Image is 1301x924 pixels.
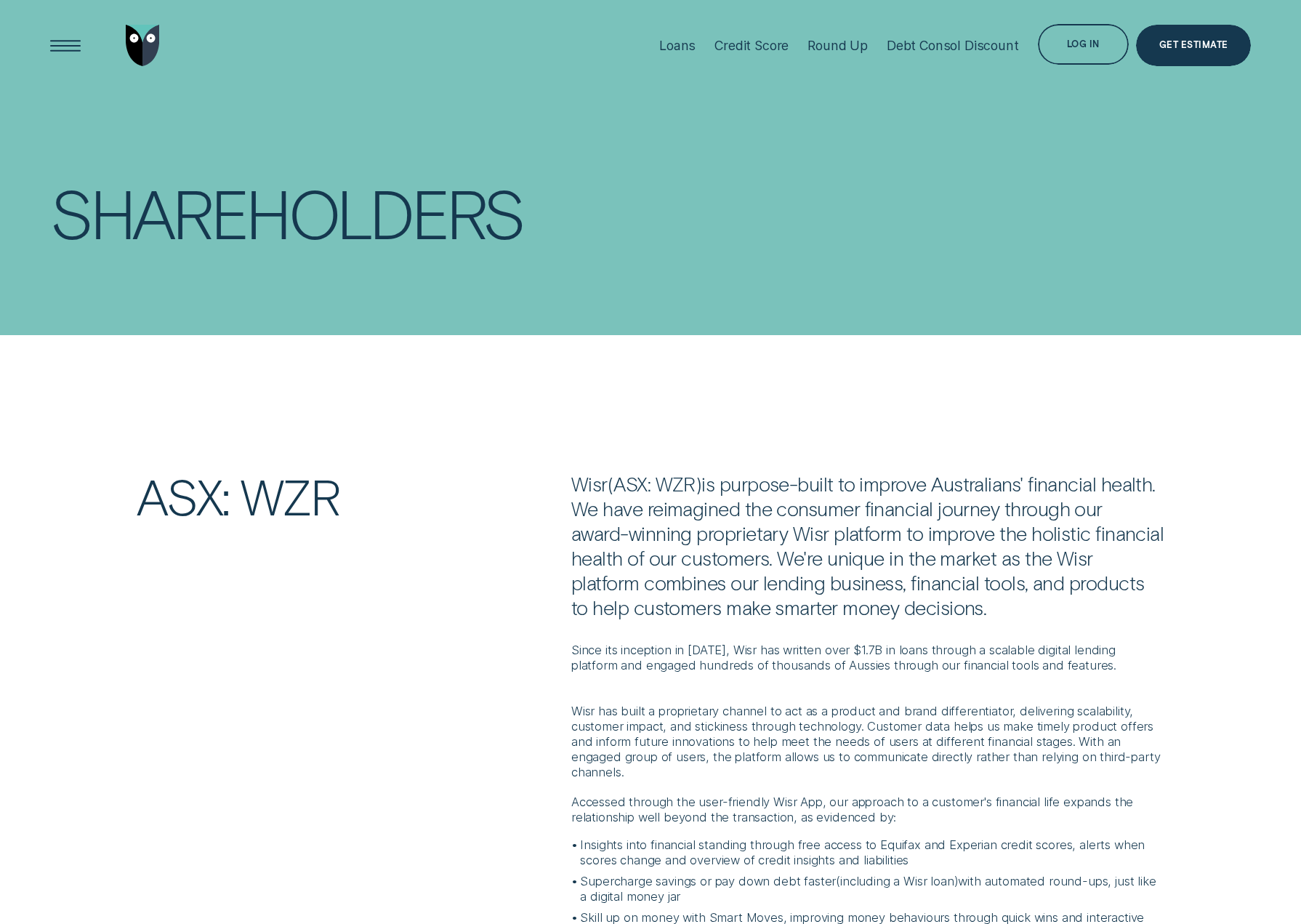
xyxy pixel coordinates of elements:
[696,472,701,496] span: )
[126,25,160,65] img: Wisr
[571,643,1164,673] p: Since its inception in [DATE], Wisr has written over $1.7B in loans through a scalable digital le...
[571,795,1164,825] p: Accessed through the user-friendly Wisr App, our approach to a customer's financial life expands ...
[129,472,564,521] h2: ASX: WZR
[580,837,1164,868] p: Insights into financial standing through free access to Equifax and Experian credit scores, alert...
[807,38,868,53] div: Round Up
[50,180,523,244] div: Shareholders
[887,38,1018,53] div: Debt Consol Discount
[1136,25,1251,65] a: Get Estimate
[571,688,1164,779] p: Wisr has built a proprietary channel to act as a product and brand differentiator, delivering sca...
[608,472,613,496] span: (
[1038,24,1129,65] button: Log in
[836,874,840,888] span: (
[659,38,696,53] div: Loans
[714,38,789,53] div: Credit Score
[50,180,631,244] h1: Shareholders
[580,874,1164,904] p: Supercharge savings or pay down debt faster including a Wisr loan with automated round-ups, just ...
[954,874,959,888] span: )
[571,472,1164,620] p: Wisr ASX: WZR is purpose-built to improve Australians' financial health. We have reimagined the c...
[45,25,86,65] button: Open Menu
